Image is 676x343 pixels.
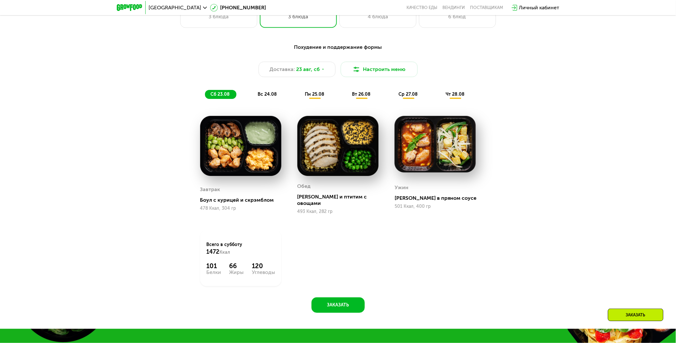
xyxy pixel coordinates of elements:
[395,195,481,201] div: [PERSON_NAME] в пряном соусе
[207,242,275,256] div: Всего в субботу
[148,43,528,51] div: Похудение и поддержание формы
[346,13,410,21] div: 4 блюда
[149,5,201,10] span: [GEOGRAPHIC_DATA]
[352,92,371,97] span: вт 26.08
[395,204,476,209] div: 501 Ккал, 400 гр
[258,92,277,97] span: вс 24.08
[200,197,287,203] div: Боул с курицей и скрэмблом
[229,270,244,275] div: Жиры
[305,92,324,97] span: пн 25.08
[270,66,295,73] span: Доставка:
[220,250,230,255] span: Ккал
[207,270,221,275] div: Белки
[426,13,489,21] div: 6 блюд
[608,309,663,321] div: Заказать
[267,13,330,21] div: 3 блюда
[297,194,384,207] div: [PERSON_NAME] и птитим с овощами
[519,4,560,12] div: Личный кабинет
[211,92,230,97] span: сб 23.08
[395,183,408,192] div: Ужин
[207,262,221,270] div: 101
[200,206,281,211] div: 478 Ккал, 304 гр
[312,297,365,313] button: Заказать
[207,248,220,255] span: 1472
[252,262,275,270] div: 120
[296,66,320,73] span: 23 авг, сб
[229,262,244,270] div: 66
[297,181,311,191] div: Обед
[187,13,251,21] div: 3 блюда
[470,5,503,10] div: поставщикам
[446,92,465,97] span: чт 28.08
[407,5,438,10] a: Качество еды
[210,4,266,12] a: [PHONE_NUMBER]
[297,209,379,214] div: 493 Ккал, 282 гр
[200,185,220,194] div: Завтрак
[443,5,465,10] a: Вендинги
[341,62,418,77] button: Настроить меню
[399,92,418,97] span: ср 27.08
[252,270,275,275] div: Углеводы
